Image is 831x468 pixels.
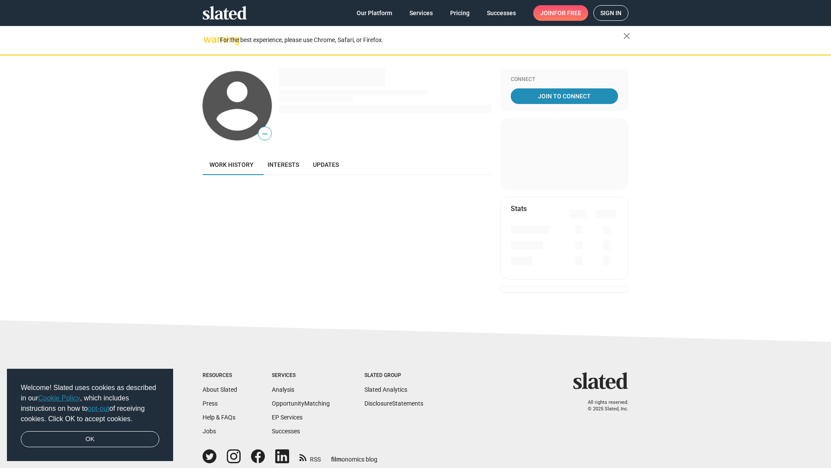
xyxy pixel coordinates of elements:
[38,394,80,402] a: Cookie Policy
[364,386,407,393] a: Slated Analytics
[403,5,440,21] a: Services
[272,428,300,435] a: Successes
[203,34,214,45] mat-icon: warning
[258,128,271,140] span: —
[313,161,339,168] span: Updates
[622,31,632,41] mat-icon: close
[533,5,588,21] a: Joinfor free
[272,400,330,407] a: OpportunityMatching
[88,405,110,412] a: opt-out
[306,154,346,175] a: Updates
[364,372,423,379] div: Slated Group
[443,5,477,21] a: Pricing
[272,372,330,379] div: Services
[600,6,622,20] span: Sign in
[450,5,470,21] span: Pricing
[579,400,628,412] p: All rights reserved. © 2025 Slated, Inc.
[357,5,392,21] span: Our Platform
[480,5,523,21] a: Successes
[7,369,173,461] div: cookieconsent
[272,386,294,393] a: Analysis
[267,161,299,168] span: Interests
[487,5,516,21] span: Successes
[209,161,254,168] span: Work history
[203,414,235,421] a: Help & FAQs
[21,431,159,448] a: dismiss cookie message
[300,450,321,464] a: RSS
[593,5,628,21] a: Sign in
[220,34,623,46] div: For the best experience, please use Chrome, Safari, or Firefox.
[350,5,399,21] a: Our Platform
[203,372,237,379] div: Resources
[203,400,218,407] a: Press
[409,5,433,21] span: Services
[331,448,377,464] a: filmonomics blog
[511,76,618,83] div: Connect
[331,456,341,463] span: film
[364,400,423,407] a: DisclosureStatements
[203,154,261,175] a: Work history
[511,204,527,213] mat-card-title: Stats
[540,5,581,21] span: Join
[203,386,237,393] a: About Slated
[21,383,159,424] span: Welcome! Slated uses cookies as described in our , which includes instructions on how to of recei...
[512,88,616,104] span: Join To Connect
[554,5,581,21] span: for free
[203,428,216,435] a: Jobs
[272,414,303,421] a: EP Services
[261,154,306,175] a: Interests
[511,88,618,104] a: Join To Connect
